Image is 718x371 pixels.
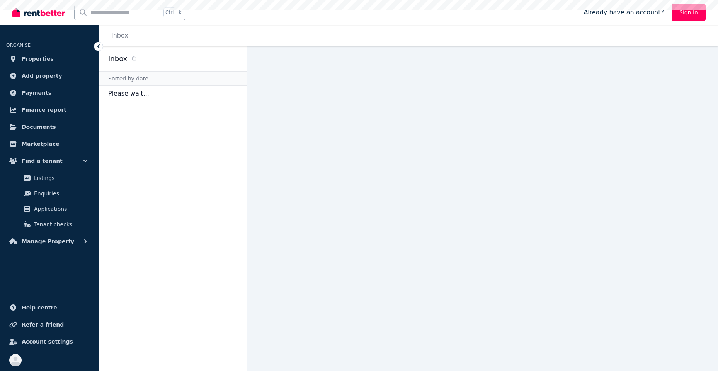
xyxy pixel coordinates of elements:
nav: Breadcrumb [99,25,138,46]
span: Finance report [22,105,66,115]
span: Ctrl [163,7,175,17]
span: Manage Property [22,237,74,246]
a: Sign In [672,4,706,21]
span: Already have an account? [584,8,664,17]
a: Marketplace [6,136,92,152]
a: Enquiries [9,186,89,201]
span: Payments [22,88,51,97]
a: Properties [6,51,92,67]
span: Properties [22,54,54,63]
a: Add property [6,68,92,84]
span: Refer a friend [22,320,64,329]
p: Please wait... [99,86,247,101]
span: ORGANISE [6,43,31,48]
span: Marketplace [22,139,59,149]
a: Listings [9,170,89,186]
a: Documents [6,119,92,135]
span: Enquiries [34,189,86,198]
a: Tenant checks [9,217,89,232]
span: Add property [22,71,62,80]
a: Inbox [111,32,128,39]
a: Finance report [6,102,92,118]
div: Sorted by date [99,71,247,86]
span: Documents [22,122,56,132]
span: Account settings [22,337,73,346]
h2: Inbox [108,53,127,64]
button: Find a tenant [6,153,92,169]
a: Payments [6,85,92,101]
a: Applications [9,201,89,217]
span: Listings [34,173,86,183]
img: RentBetter [12,7,65,18]
span: Help centre [22,303,57,312]
a: Help centre [6,300,92,315]
span: Tenant checks [34,220,86,229]
span: Find a tenant [22,156,63,166]
a: Account settings [6,334,92,349]
button: Manage Property [6,234,92,249]
span: k [179,9,181,15]
a: Refer a friend [6,317,92,332]
span: Applications [34,204,86,214]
